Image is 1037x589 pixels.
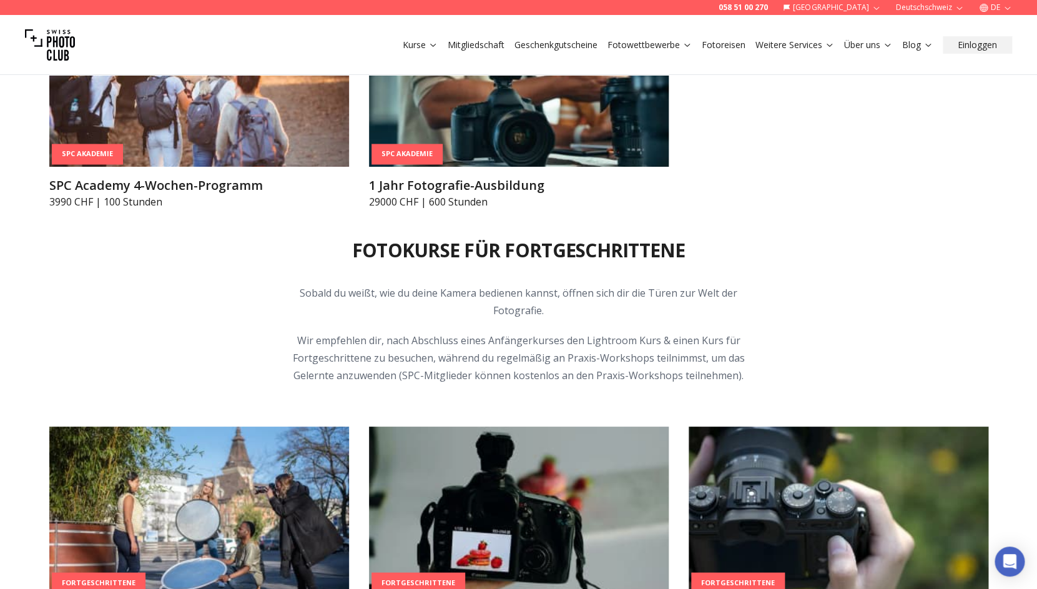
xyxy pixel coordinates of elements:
a: 058 51 00 270 [719,2,768,12]
a: Mitgliedschaft [448,39,504,51]
p: Sobald du weißt, wie du deine Kamera bedienen kannst, öffnen sich dir die Türen zur Welt der Foto... [279,284,759,319]
a: Über uns [844,39,892,51]
p: 3990 CHF | 100 Stunden [49,194,349,209]
a: Fotoreisen [702,39,745,51]
div: SPC Akademie [371,144,443,165]
button: Fotowettbewerbe [602,36,697,54]
a: Kurse [403,39,438,51]
h2: Fotokurse für Fortgeschrittene [352,239,686,262]
div: Open Intercom Messenger [995,547,1025,577]
button: Mitgliedschaft [443,36,509,54]
h3: SPC Academy 4-Wochen-Programm [49,177,349,194]
a: Blog [902,39,933,51]
div: SPC Akademie [52,144,123,165]
a: Geschenkgutscheine [514,39,597,51]
button: Fotoreisen [697,36,750,54]
p: 29000 CHF | 600 Stunden [369,194,669,209]
button: Blog [897,36,938,54]
button: Weitere Services [750,36,839,54]
a: Fotowettbewerbe [607,39,692,51]
button: Einloggen [943,36,1012,54]
p: Wir empfehlen dir, nach Abschluss eines Anfängerkurses den Lightroom Kurs & einen Kurs für Fortge... [279,332,759,384]
h3: 1 Jahr Fotografie-Ausbildung [369,177,669,194]
button: Über uns [839,36,897,54]
button: Geschenkgutscheine [509,36,602,54]
img: Swiss photo club [25,20,75,70]
button: Kurse [398,36,443,54]
a: Weitere Services [755,39,834,51]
